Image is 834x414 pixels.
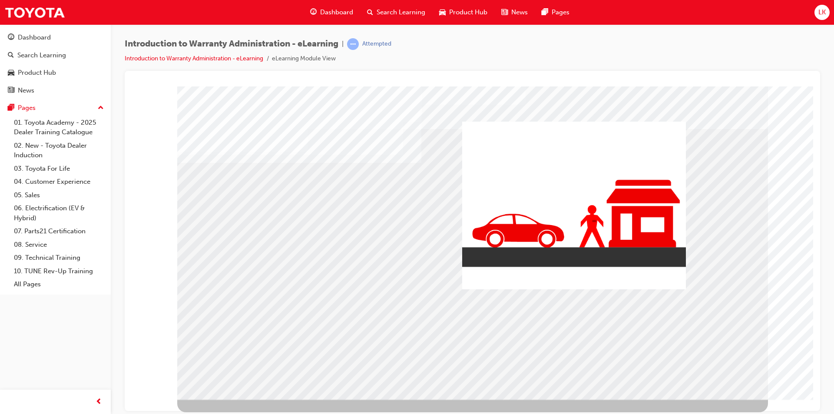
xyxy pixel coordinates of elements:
[98,103,104,114] span: up-icon
[8,87,14,95] span: news-icon
[18,68,56,78] div: Product Hub
[360,3,432,21] a: search-iconSearch Learning
[3,100,107,116] button: Pages
[8,52,14,60] span: search-icon
[320,7,353,17] span: Dashboard
[10,278,107,291] a: All Pages
[3,83,107,99] a: News
[18,33,51,43] div: Dashboard
[10,225,107,238] a: 07. Parts21 Certification
[347,38,359,50] span: learningRecordVerb_ATTEMPT-icon
[432,3,494,21] a: car-iconProduct Hub
[96,397,102,407] span: prev-icon
[10,189,107,202] a: 05. Sales
[125,55,263,62] a: Introduction to Warranty Administration - eLearning
[10,265,107,278] a: 10. TUNE Rev-Up Training
[3,28,107,100] button: DashboardSearch LearningProduct HubNews
[3,30,107,46] a: Dashboard
[18,103,36,113] div: Pages
[17,50,66,60] div: Search Learning
[10,238,107,252] a: 08. Service
[10,251,107,265] a: 09. Technical Training
[10,116,107,139] a: 01. Toyota Academy - 2025 Dealer Training Catalogue
[10,175,107,189] a: 04. Customer Experience
[501,7,508,18] span: news-icon
[367,7,373,18] span: search-icon
[342,39,344,49] span: |
[3,65,107,81] a: Product Hub
[542,7,548,18] span: pages-icon
[511,7,528,17] span: News
[377,7,425,17] span: Search Learning
[814,5,830,20] button: LK
[125,39,338,49] span: Introduction to Warranty Administration - eLearning
[10,202,107,225] a: 06. Electrification (EV & Hybrid)
[10,139,107,162] a: 02. New - Toyota Dealer Induction
[439,7,446,18] span: car-icon
[310,7,317,18] span: guage-icon
[494,3,535,21] a: news-iconNews
[4,3,65,22] img: Trak
[449,7,487,17] span: Product Hub
[272,54,336,64] li: eLearning Module View
[10,162,107,176] a: 03. Toyota For Life
[552,7,569,17] span: Pages
[8,69,14,77] span: car-icon
[535,3,576,21] a: pages-iconPages
[8,34,14,42] span: guage-icon
[18,86,34,96] div: News
[8,104,14,112] span: pages-icon
[303,3,360,21] a: guage-iconDashboard
[818,7,826,17] span: LK
[3,47,107,63] a: Search Learning
[362,40,391,48] div: Attempted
